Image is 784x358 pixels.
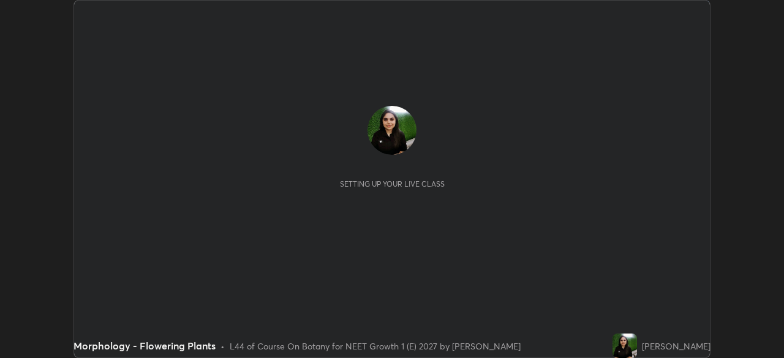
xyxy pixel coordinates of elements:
div: L44 of Course On Botany for NEET Growth 1 (E) 2027 by [PERSON_NAME] [230,340,521,352]
div: • [221,340,225,352]
div: Setting up your live class [340,179,445,188]
img: aa97c0b33461472bbca34f075a68170c.jpg [612,334,637,358]
div: Morphology - Flowering Plants [73,338,216,353]
div: [PERSON_NAME] [642,340,710,352]
img: aa97c0b33461472bbca34f075a68170c.jpg [367,106,417,155]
